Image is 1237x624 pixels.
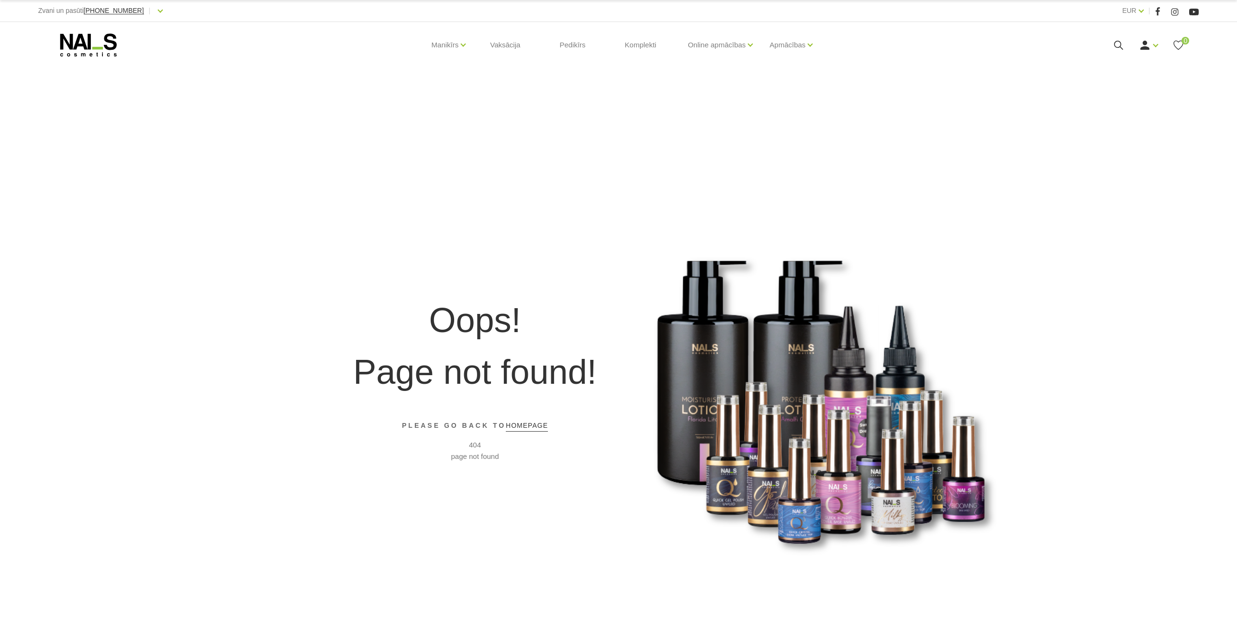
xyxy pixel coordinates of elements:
a: Pedikīrs [552,22,593,68]
span: | [149,5,151,17]
div: Zvani un pasūti [38,5,144,17]
a: homepage [506,420,548,432]
h1: Oops! [429,296,521,344]
a: Online apmācības [688,26,746,64]
a: [PHONE_NUMBER] [84,7,144,14]
p: PLEASE GO BACK TO [402,420,548,432]
a: Manikīrs [432,26,459,64]
span: 0 [1181,37,1189,45]
a: Apmācības [769,26,805,64]
a: Vaksācija [482,22,528,68]
span: | [1148,5,1150,17]
a: Komplekti [617,22,664,68]
span: page not found [451,451,499,462]
a: 0 [1172,39,1184,51]
a: EUR [1122,5,1137,16]
span: 404 [469,439,481,451]
h1: Page not found! [353,348,596,396]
